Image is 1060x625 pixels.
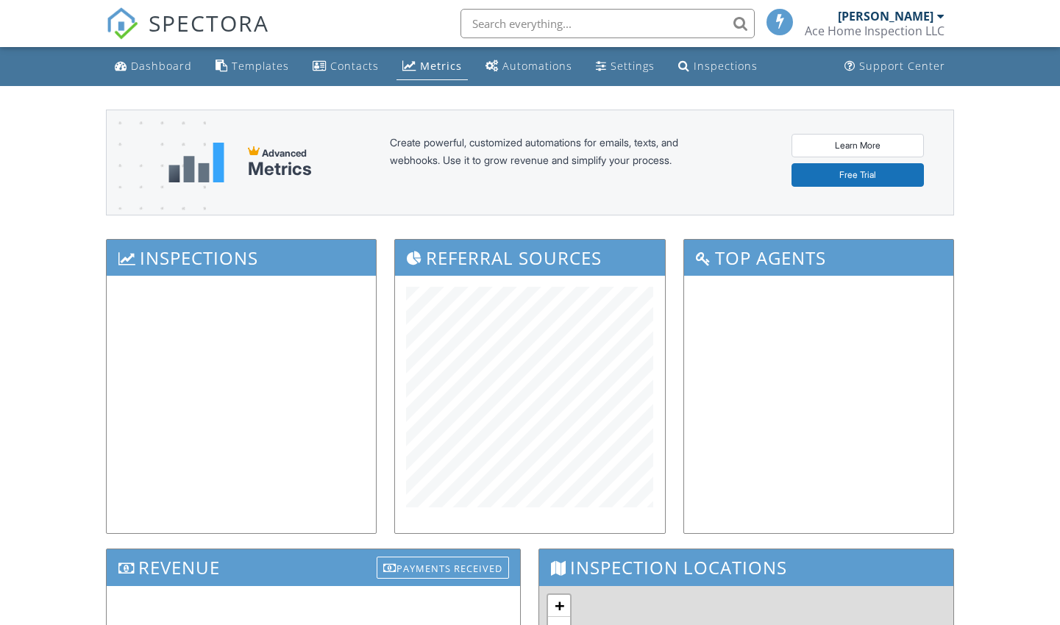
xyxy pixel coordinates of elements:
[395,240,664,276] h3: Referral Sources
[792,134,924,157] a: Learn More
[539,549,953,585] h3: Inspection Locations
[838,9,933,24] div: [PERSON_NAME]
[792,163,924,187] a: Free Trial
[232,59,289,73] div: Templates
[839,53,951,80] a: Support Center
[420,59,462,73] div: Metrics
[548,595,570,617] a: Zoom in
[590,53,661,80] a: Settings
[131,59,192,73] div: Dashboard
[106,20,269,51] a: SPECTORA
[684,240,953,276] h3: Top Agents
[210,53,295,80] a: Templates
[107,549,520,585] h3: Revenue
[859,59,945,73] div: Support Center
[694,59,758,73] div: Inspections
[377,553,509,577] a: Payments Received
[390,134,714,191] div: Create powerful, customized automations for emails, texts, and webhooks. Use it to grow revenue a...
[377,557,509,579] div: Payments Received
[460,9,755,38] input: Search everything...
[805,24,945,38] div: Ace Home Inspection LLC
[106,7,138,40] img: The Best Home Inspection Software - Spectora
[149,7,269,38] span: SPECTORA
[109,53,198,80] a: Dashboard
[168,143,224,182] img: metrics-aadfce2e17a16c02574e7fc40e4d6b8174baaf19895a402c862ea781aae8ef5b.svg
[672,53,764,80] a: Inspections
[330,59,379,73] div: Contacts
[307,53,385,80] a: Contacts
[611,59,655,73] div: Settings
[248,159,312,179] div: Metrics
[107,110,206,273] img: advanced-banner-bg-f6ff0eecfa0ee76150a1dea9fec4b49f333892f74bc19f1b897a312d7a1b2ff3.png
[502,59,572,73] div: Automations
[480,53,578,80] a: Automations (Basic)
[107,240,376,276] h3: Inspections
[396,53,468,80] a: Metrics
[262,147,307,159] span: Advanced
